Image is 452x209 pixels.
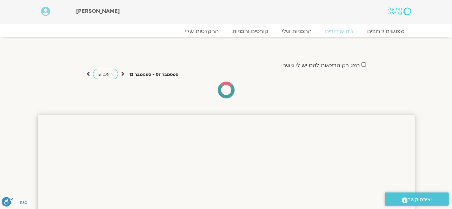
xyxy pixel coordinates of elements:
[408,195,432,204] span: יצירת קשר
[129,71,178,78] p: ספטמבר 07 - ספטמבר 13
[318,28,360,35] a: לוח שידורים
[178,28,225,35] a: ההקלטות שלי
[225,28,275,35] a: קורסים ותכניות
[41,28,411,35] nav: Menu
[385,192,449,206] a: יצירת קשר
[76,7,120,15] span: [PERSON_NAME]
[360,28,411,35] a: מפגשים קרובים
[98,71,113,77] span: השבוע
[275,28,318,35] a: התכניות שלי
[282,62,360,68] label: הצג רק הרצאות להם יש לי גישה
[93,69,118,79] a: השבוע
